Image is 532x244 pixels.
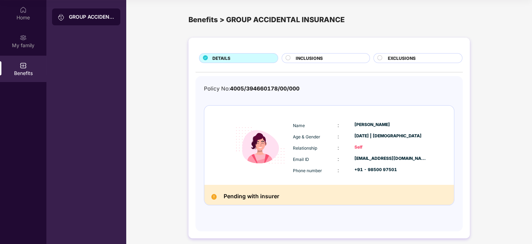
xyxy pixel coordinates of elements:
span: Phone number [293,168,322,173]
img: svg+xml;base64,PHN2ZyB3aWR0aD0iMjAiIGhlaWdodD0iMjAiIHZpZXdCb3g9IjAgMCAyMCAyMCIgZmlsbD0ibm9uZSIgeG... [20,34,27,41]
span: INCLUSIONS [296,55,323,62]
div: [PERSON_NAME] [354,121,427,128]
img: svg+xml;base64,PHN2ZyBpZD0iSG9tZSIgeG1sbnM9Imh0dHA6Ly93d3cudzMub3JnLzIwMDAvc3ZnIiB3aWR0aD0iMjAiIG... [20,6,27,13]
span: : [338,167,339,173]
span: : [338,156,339,162]
span: : [338,145,339,151]
div: [DATE] | [DEMOGRAPHIC_DATA] [354,133,427,139]
span: Name [293,123,305,128]
img: Pending [211,194,217,200]
span: Email ID [293,157,309,162]
span: DETAILS [212,55,230,62]
span: Age & Gender [293,134,320,139]
span: 4005/394660178/00/000 [230,85,300,92]
span: : [338,133,339,139]
div: +91 - 98500 97501 [354,167,427,173]
span: Relationship [293,145,317,151]
div: Policy No: [204,85,300,93]
span: : [338,122,339,128]
img: icon [229,114,291,176]
div: Benefits > GROUP ACCIDENTAL INSURANCE [188,14,470,25]
img: svg+xml;base64,PHN2ZyB3aWR0aD0iMjAiIGhlaWdodD0iMjAiIHZpZXdCb3g9IjAgMCAyMCAyMCIgZmlsbD0ibm9uZSIgeG... [58,14,65,21]
div: [EMAIL_ADDRESS][DOMAIN_NAME] [354,155,427,162]
div: Self [354,144,427,151]
span: EXCLUSIONS [387,55,415,62]
img: svg+xml;base64,PHN2ZyBpZD0iQmVuZWZpdHMiIHhtbG5zPSJodHRwOi8vd3d3LnczLm9yZy8yMDAwL3N2ZyIgd2lkdGg9Ij... [20,62,27,69]
h2: Pending with insurer [224,192,279,201]
div: GROUP ACCIDENTAL INSURANCE [69,13,115,20]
